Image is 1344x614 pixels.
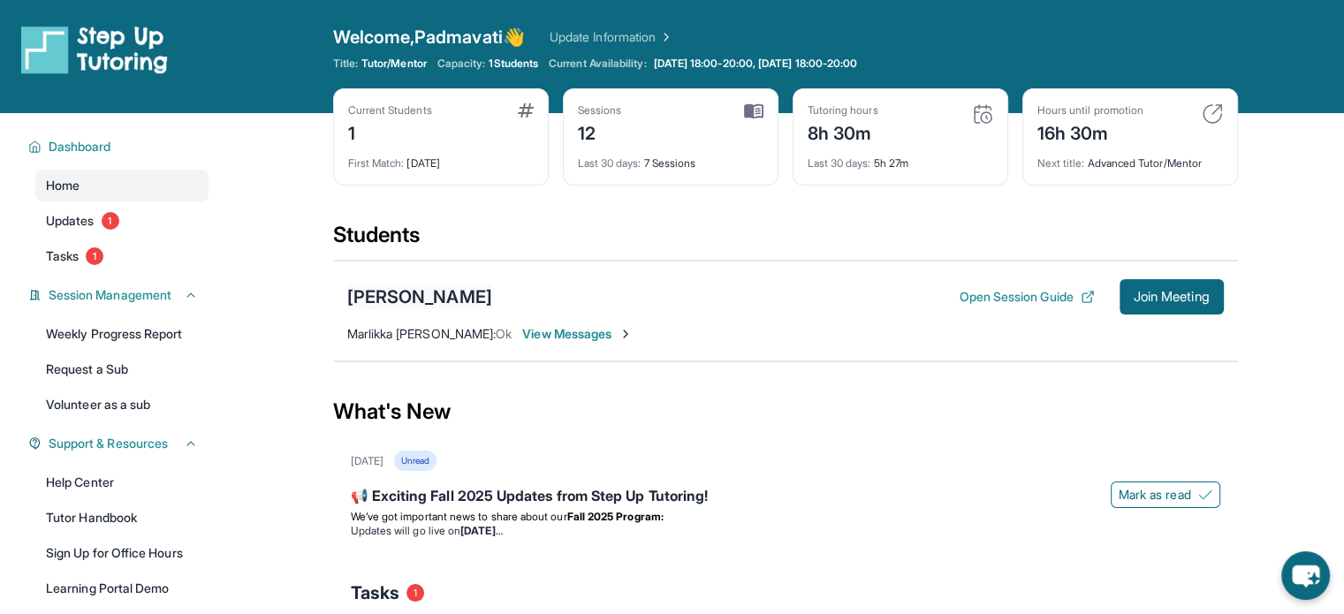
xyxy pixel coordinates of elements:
[1198,488,1212,502] img: Mark as read
[744,103,763,119] img: card
[351,510,567,523] span: We’ve got important news to share about our
[972,103,993,125] img: card
[347,284,492,309] div: [PERSON_NAME]
[654,57,858,71] span: [DATE] 18:00-20:00, [DATE] 18:00-20:00
[35,318,209,350] a: Weekly Progress Report
[1281,551,1330,600] button: chat-button
[35,240,209,272] a: Tasks1
[1120,279,1224,315] button: Join Meeting
[959,288,1094,306] button: Open Session Guide
[578,146,763,171] div: 7 Sessions
[351,485,1220,510] div: 📢 Exciting Fall 2025 Updates from Step Up Tutoring!
[348,103,432,117] div: Current Students
[1202,103,1223,125] img: card
[348,117,432,146] div: 1
[1037,156,1085,170] span: Next title :
[1037,146,1223,171] div: Advanced Tutor/Mentor
[578,103,622,117] div: Sessions
[808,103,878,117] div: Tutoring hours
[86,247,103,265] span: 1
[460,524,502,537] strong: [DATE]
[351,524,1220,538] li: Updates will go live on
[46,247,79,265] span: Tasks
[361,57,427,71] span: Tutor/Mentor
[35,572,209,604] a: Learning Portal Demo
[46,177,80,194] span: Home
[49,138,111,155] span: Dashboard
[35,353,209,385] a: Request a Sub
[42,286,198,304] button: Session Management
[351,454,383,468] div: [DATE]
[437,57,486,71] span: Capacity:
[333,221,1238,260] div: Students
[46,212,95,230] span: Updates
[333,57,358,71] span: Title:
[550,28,673,46] a: Update Information
[808,146,993,171] div: 5h 27m
[49,435,168,452] span: Support & Resources
[348,146,534,171] div: [DATE]
[578,117,622,146] div: 12
[333,25,525,49] span: Welcome, Padmavati 👋
[102,212,119,230] span: 1
[518,103,534,117] img: card
[567,510,664,523] strong: Fall 2025 Program:
[406,584,424,602] span: 1
[21,25,168,74] img: logo
[351,580,399,605] span: Tasks
[1134,292,1210,302] span: Join Meeting
[347,326,497,341] span: Marlikka [PERSON_NAME] :
[808,156,871,170] span: Last 30 days :
[578,156,642,170] span: Last 30 days :
[348,156,405,170] span: First Match :
[42,138,198,155] button: Dashboard
[35,389,209,421] a: Volunteer as a sub
[619,327,633,341] img: Chevron-Right
[49,286,171,304] span: Session Management
[1111,481,1220,508] button: Mark as read
[42,435,198,452] button: Support & Resources
[35,170,209,201] a: Home
[496,326,512,341] span: Ok
[35,537,209,569] a: Sign Up for Office Hours
[1037,117,1143,146] div: 16h 30m
[1037,103,1143,117] div: Hours until promotion
[522,325,633,343] span: View Messages
[35,466,209,498] a: Help Center
[1119,486,1191,504] span: Mark as read
[333,373,1238,451] div: What's New
[808,117,878,146] div: 8h 30m
[35,205,209,237] a: Updates1
[650,57,862,71] a: [DATE] 18:00-20:00, [DATE] 18:00-20:00
[549,57,646,71] span: Current Availability:
[656,28,673,46] img: Chevron Right
[35,502,209,534] a: Tutor Handbook
[394,451,437,471] div: Unread
[489,57,538,71] span: 1 Students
